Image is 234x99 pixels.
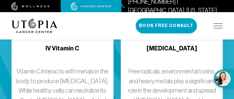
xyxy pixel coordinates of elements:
[136,18,197,33] button: Book Free Consult
[12,19,57,33] img: logo
[214,23,223,28] img: icon-hamburger
[147,44,197,64] h4: [MEDICAL_DATA]
[46,44,79,64] h4: IV Vitamin C
[71,2,111,11] img: cancer center
[11,2,49,11] img: wellness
